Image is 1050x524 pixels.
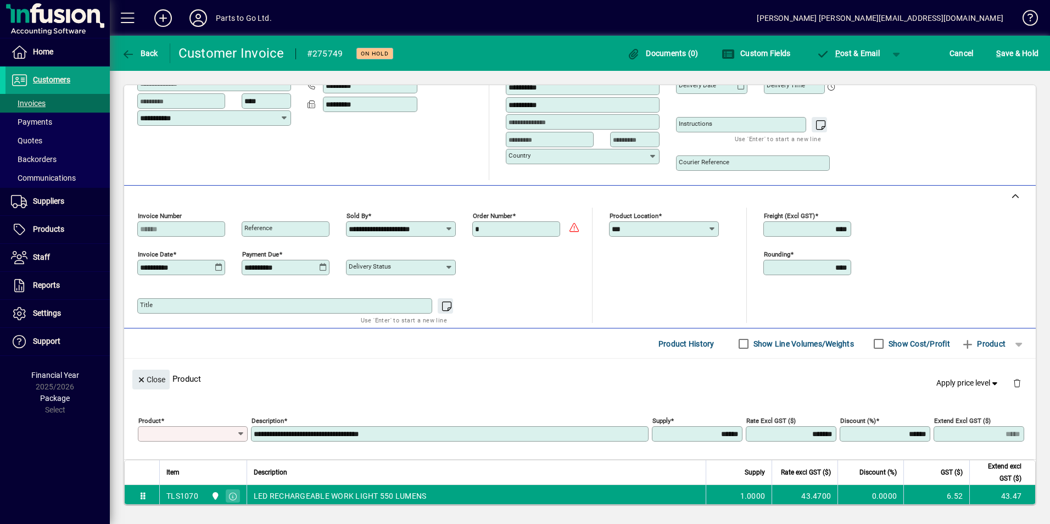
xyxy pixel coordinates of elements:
[993,43,1041,63] button: Save & Hold
[950,44,974,62] span: Cancel
[5,94,110,113] a: Invoices
[119,43,161,63] button: Back
[679,158,729,166] mat-label: Courier Reference
[719,43,794,63] button: Custom Fields
[138,417,161,425] mat-label: Product
[33,47,53,56] span: Home
[781,466,831,478] span: Rate excl GST ($)
[5,328,110,355] a: Support
[11,99,46,108] span: Invoices
[166,466,180,478] span: Item
[5,244,110,271] a: Staff
[767,81,805,89] mat-label: Delivery time
[811,43,885,63] button: Post & Email
[840,417,876,425] mat-label: Discount (%)
[33,225,64,233] span: Products
[5,272,110,299] a: Reports
[5,38,110,66] a: Home
[679,81,716,89] mat-label: Delivery date
[816,49,880,58] span: ost & Email
[969,485,1035,507] td: 43.47
[996,44,1038,62] span: ave & Hold
[178,44,284,62] div: Customer Invoice
[349,263,391,270] mat-label: Delivery status
[132,370,170,389] button: Close
[146,8,181,28] button: Add
[138,212,182,220] mat-label: Invoice number
[11,136,42,145] span: Quotes
[242,250,279,258] mat-label: Payment due
[307,45,343,63] div: #275749
[33,253,50,261] span: Staff
[473,212,512,220] mat-label: Order number
[764,250,790,258] mat-label: Rounding
[137,371,165,389] span: Close
[254,490,427,501] span: LED RECHARGEABLE WORK LIGHT 550 LUMENS
[361,314,447,326] mat-hint: Use 'Enter' to start a new line
[33,75,70,84] span: Customers
[751,338,854,349] label: Show Line Volumes/Weights
[903,485,969,507] td: 6.52
[745,466,765,478] span: Supply
[5,216,110,243] a: Products
[11,118,52,126] span: Payments
[509,152,530,159] mat-label: Country
[886,338,950,349] label: Show Cost/Profit
[996,49,1001,58] span: S
[11,174,76,182] span: Communications
[932,374,1004,393] button: Apply price level
[837,485,903,507] td: 0.0000
[110,43,170,63] app-page-header-button: Back
[658,335,714,353] span: Product History
[947,43,976,63] button: Cancel
[208,490,221,502] span: Van
[624,43,701,63] button: Documents (0)
[33,281,60,289] span: Reports
[976,460,1021,484] span: Extend excl GST ($)
[779,490,831,501] div: 43.4700
[1014,2,1036,38] a: Knowledge Base
[1004,378,1030,388] app-page-header-button: Delete
[216,9,272,27] div: Parts to Go Ltd.
[956,334,1011,354] button: Product
[934,417,991,425] mat-label: Extend excl GST ($)
[859,466,897,478] span: Discount (%)
[654,334,719,354] button: Product History
[735,132,821,145] mat-hint: Use 'Enter' to start a new line
[5,113,110,131] a: Payments
[347,212,368,220] mat-label: Sold by
[40,394,70,403] span: Package
[166,490,198,501] div: TLS1070
[722,49,791,58] span: Custom Fields
[244,224,272,232] mat-label: Reference
[941,466,963,478] span: GST ($)
[679,120,712,127] mat-label: Instructions
[121,49,158,58] span: Back
[5,150,110,169] a: Backorders
[627,49,699,58] span: Documents (0)
[33,197,64,205] span: Suppliers
[252,417,284,425] mat-label: Description
[31,371,79,380] span: Financial Year
[835,49,840,58] span: P
[130,374,172,384] app-page-header-button: Close
[5,300,110,327] a: Settings
[5,188,110,215] a: Suppliers
[961,335,1006,353] span: Product
[361,50,389,57] span: On hold
[936,377,1000,389] span: Apply price level
[138,250,173,258] mat-label: Invoice date
[652,417,671,425] mat-label: Supply
[746,417,796,425] mat-label: Rate excl GST ($)
[5,131,110,150] a: Quotes
[11,155,57,164] span: Backorders
[610,212,658,220] mat-label: Product location
[33,337,60,345] span: Support
[1004,370,1030,396] button: Delete
[740,490,766,501] span: 1.0000
[33,309,61,317] span: Settings
[254,466,287,478] span: Description
[764,212,815,220] mat-label: Freight (excl GST)
[5,169,110,187] a: Communications
[757,9,1003,27] div: [PERSON_NAME] [PERSON_NAME][EMAIL_ADDRESS][DOMAIN_NAME]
